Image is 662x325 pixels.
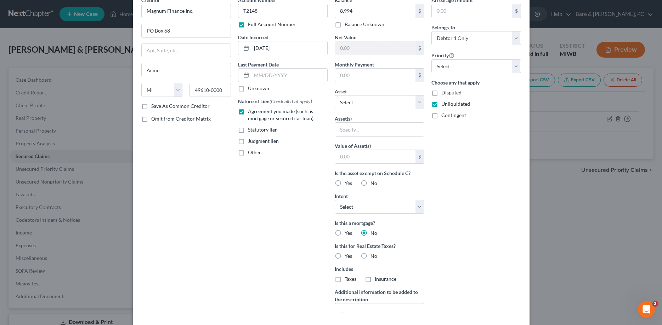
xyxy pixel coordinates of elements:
[151,103,210,110] label: Save As Common Creditor
[335,4,415,18] input: 0.00
[248,138,279,144] span: Judgment lien
[441,101,470,107] span: Unliquidated
[335,34,356,41] label: Net Value
[345,21,384,28] label: Balance Unknown
[370,253,377,259] span: No
[335,169,424,177] label: Is the asset exempt on Schedule C?
[238,98,312,105] label: Nature of Lien
[415,150,424,163] div: $
[431,24,455,30] span: Belongs To
[375,276,396,282] span: Insurance
[345,230,352,236] span: Yes
[238,4,328,18] input: --
[335,123,424,136] input: Specify...
[141,4,231,18] input: Search creditor by name...
[335,88,347,94] span: Asset
[415,69,424,82] div: $
[270,98,312,104] span: (Check all that apply)
[335,265,424,273] label: Includes
[251,41,327,55] input: MM/DD/YYYY
[335,219,424,227] label: Is this a mortgage?
[335,61,374,68] label: Monthly Payment
[151,116,211,122] span: Omit from Creditor Matrix
[335,115,352,122] label: Asset(s)
[251,69,327,82] input: MM/DD/YYYY
[345,276,356,282] span: Taxes
[335,288,424,303] label: Additional information to be added to the description
[652,301,658,307] span: 2
[370,230,377,236] span: No
[248,149,261,155] span: Other
[441,89,462,95] span: Disputed
[512,4,521,18] div: $
[431,51,454,59] label: Priority
[370,180,377,186] span: No
[345,253,352,259] span: Yes
[238,34,268,41] label: Date Incurred
[345,180,352,186] span: Yes
[335,41,415,55] input: 0.00
[238,61,279,68] label: Last Payment Date
[441,112,466,118] span: Contingent
[248,108,313,121] span: Agreement you made (such as mortgage or secured car loan)
[431,79,521,86] label: Choose any that apply
[142,44,231,57] input: Apt, Suite, etc...
[335,192,348,200] label: Intent
[335,142,371,150] label: Value of Asset(s)
[432,4,512,18] input: 0.00
[142,63,231,77] input: Enter city...
[335,69,415,82] input: 0.00
[142,24,231,37] input: Enter address...
[638,301,655,318] iframe: Intercom live chat
[335,242,424,250] label: Is this for Real Estate Taxes?
[189,83,231,97] input: Enter zip...
[248,127,278,133] span: Statutory lien
[248,21,296,28] label: Full Account Number
[415,4,424,18] div: $
[415,41,424,55] div: $
[335,150,415,163] input: 0.00
[248,85,269,92] label: Unknown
